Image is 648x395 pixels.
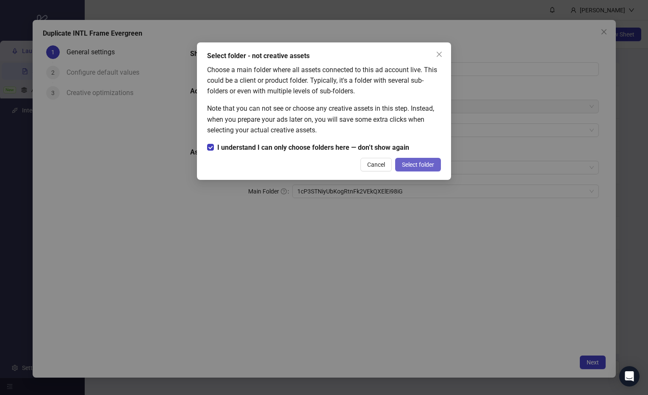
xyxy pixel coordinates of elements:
[619,366,640,387] div: Open Intercom Messenger
[214,142,413,153] span: I understand I can only choose folders here — don’t show again
[402,161,434,168] span: Select folder
[432,48,446,61] button: Close
[207,103,441,135] div: Note that you can not see or choose any creative assets in this step. Instead, when you prepare y...
[360,158,392,171] button: Cancel
[207,51,441,61] div: Select folder - not creative assets
[207,64,441,96] div: Choose a main folder where all assets connected to this ad account live. This could be a client o...
[395,158,441,171] button: Select folder
[436,51,443,58] span: close
[367,161,385,168] span: Cancel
